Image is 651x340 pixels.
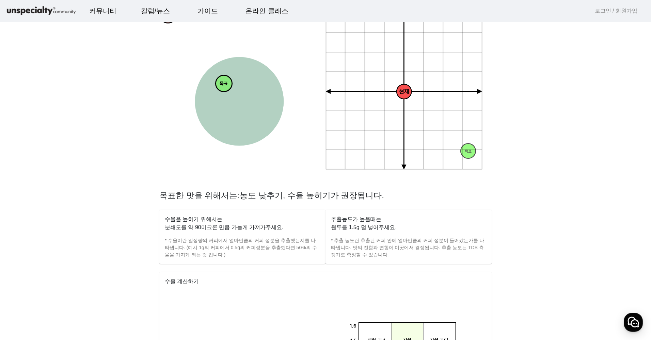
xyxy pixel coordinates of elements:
[5,5,77,17] img: logo
[192,2,223,20] a: 가이드
[21,226,26,231] span: 홈
[595,7,637,15] a: 로그인 / 회원가입
[331,215,381,223] mat-card-title: 추출농도가 높을때는
[165,223,320,232] p: 분쇄도를 약 90미크론 만큼 가늘게 가져가주세요.
[240,191,384,200] span: 농도 낮추기, 수율 높히기가 권장됩니다.
[136,2,176,20] a: 칼럼/뉴스
[45,216,88,233] a: 대화
[88,216,131,233] a: 설정
[84,2,122,20] a: 커뮤니티
[331,237,486,258] p: * 추출 농도란 추출된 커피 안에 얼마만큼의 커피 성분이 들어갔는가를 나타냅니다. 맛의 진함과 연함이 이곳에서 결정됩니다. 추출 농도는 TDS 측정기로 측정할 수 있습니다.
[165,215,222,223] mat-card-title: 수율을 높히기 위해서는
[2,216,45,233] a: 홈
[331,223,486,232] p: 원두를 1.5g 덜 넣어주세요.
[165,237,320,258] p: * 수율이란 일정량의 커피에서 얼마만큼의 커피 성분을 추출했는지를 나타냅니다. (예시 1g의 커피에서 0.5g의 커피성분을 추출했다면 50%의 수율을 가지게 되는 것 입니다.)
[159,189,492,202] h2: 목표한 맛을 위해서는:
[62,226,70,232] span: 대화
[165,277,486,286] p: 수율 계산하기
[220,81,228,87] tspan: 목표
[350,324,356,329] tspan: 1.6
[240,2,294,20] a: 온라인 클래스
[105,226,113,231] span: 설정
[399,88,409,95] tspan: 현재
